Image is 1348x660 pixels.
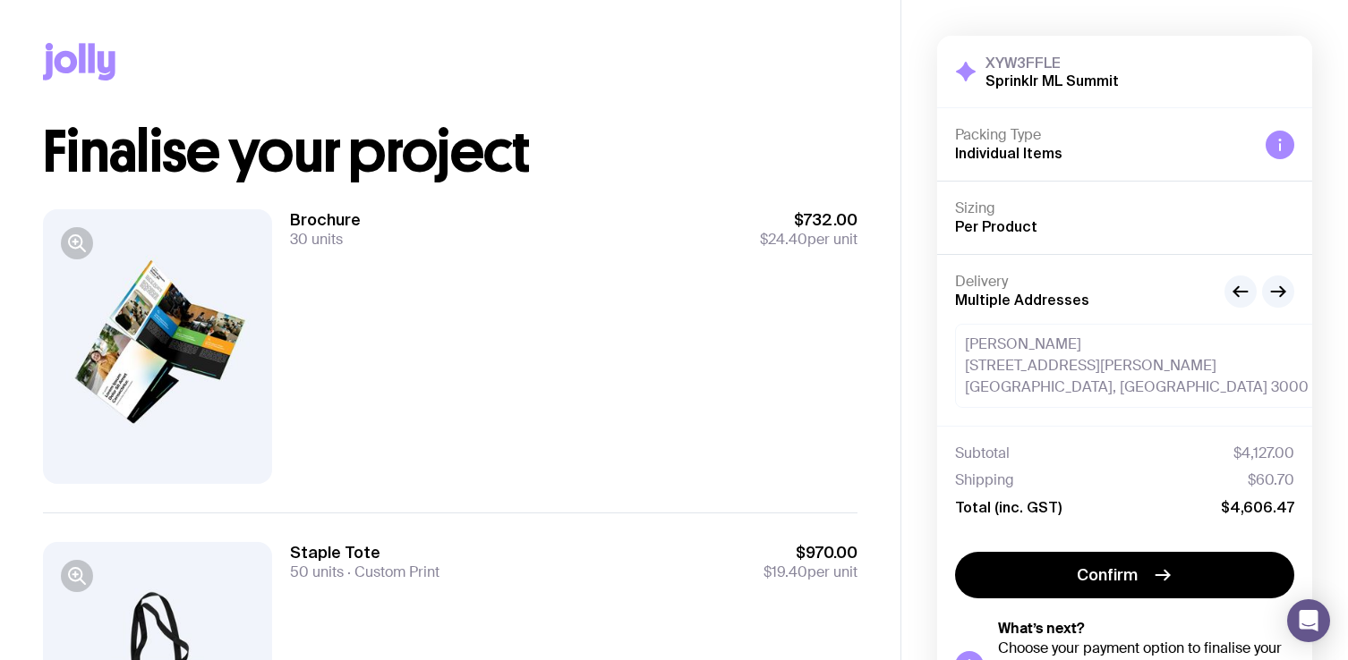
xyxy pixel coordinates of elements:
span: per unit [760,231,857,249]
span: $19.40 [764,563,807,581]
span: $732.00 [760,209,857,231]
span: Individual Items [955,145,1062,161]
div: Open Intercom Messenger [1287,599,1330,642]
h5: What’s next? [998,620,1294,638]
h1: Finalise your project [43,123,857,181]
span: $970.00 [764,542,857,563]
button: Confirm [955,552,1294,598]
span: 30 units [290,230,343,249]
span: Custom Print [344,563,439,581]
h4: Sizing [955,199,1294,217]
h2: Sprinklr ML Summit [985,72,1119,89]
span: per unit [764,563,857,581]
h4: Delivery [955,273,1210,291]
span: Subtotal [955,444,1010,462]
span: $24.40 [760,230,807,249]
h3: Brochure [290,209,361,231]
span: Confirm [1077,564,1138,586]
span: $4,606.47 [1221,498,1294,516]
span: Total (inc. GST) [955,498,1062,516]
span: $60.70 [1248,471,1294,489]
h3: XYW3FFLE [985,54,1119,72]
span: Per Product [955,218,1037,234]
h4: Packing Type [955,126,1251,144]
h3: Staple Tote [290,542,439,563]
span: Multiple Addresses [955,292,1089,308]
div: [PERSON_NAME] [STREET_ADDRESS][PERSON_NAME] [GEOGRAPHIC_DATA], [GEOGRAPHIC_DATA] 3000 [955,324,1318,408]
span: $4,127.00 [1233,444,1294,462]
span: Shipping [955,471,1014,489]
span: 50 units [290,563,344,581]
